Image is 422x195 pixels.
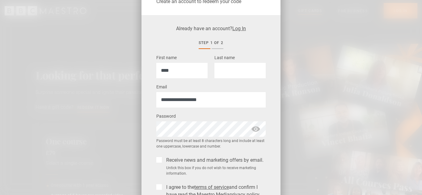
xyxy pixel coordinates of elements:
[156,83,167,91] label: Email
[251,121,261,137] span: show password
[194,184,229,190] a: terms of service
[214,54,235,62] label: Last name
[156,25,266,32] p: Already have an account?
[156,113,176,120] label: Password
[164,156,264,164] label: Receive news and marketing offers by email.
[232,26,246,31] a: Log In
[164,165,266,176] small: Untick this box if you do not wish to receive marketing information.
[199,40,223,46] div: Step 1 of 2
[156,54,177,62] label: First name
[156,138,266,149] small: Password must be at least 8 characters long and include at least one uppercase, lowercase and num...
